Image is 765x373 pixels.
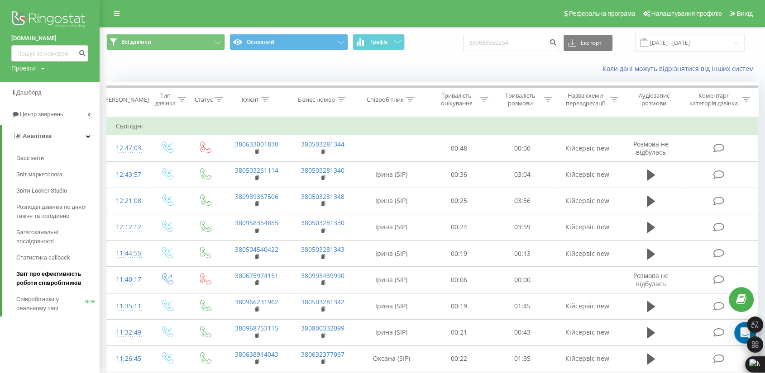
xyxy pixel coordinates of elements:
[554,241,620,267] td: Кійсервіс new
[23,132,52,139] span: Аналiтика
[301,350,344,359] a: 380632377067
[242,96,259,104] div: Клієнт
[554,293,620,319] td: Кійсервіс new
[554,345,620,372] td: Кійсервіс new
[356,267,427,293] td: Ірина (SIP)
[356,214,427,240] td: Ірина (SIP)
[356,345,427,372] td: Оксана (SIP)
[16,89,42,96] span: Дашборд
[427,293,490,319] td: 00:19
[356,188,427,214] td: Ірина (SIP)
[301,192,344,201] a: 380503281348
[16,199,100,224] a: Розподіл дзвінків по дням тижня та погодинно
[20,111,63,118] span: Центр звернень
[370,39,388,45] span: Графік
[116,324,138,341] div: 11:32:49
[491,214,554,240] td: 03:59
[16,154,44,163] span: Ваші звіти
[651,10,722,17] span: Налаштування профілю
[116,297,138,315] div: 11:35:11
[11,9,88,32] img: Ringostat logo
[563,92,608,107] div: Назва схеми переадресації
[16,266,100,291] a: Звіт про ефективність роботи співробітників
[353,34,405,50] button: Графік
[195,96,213,104] div: Статус
[16,295,85,313] span: Співробітники у реальному часі
[155,92,176,107] div: Тип дзвінка
[116,245,138,262] div: 11:44:55
[491,135,554,161] td: 00:00
[116,218,138,236] div: 12:12:12
[356,319,427,345] td: Ірина (SIP)
[356,293,427,319] td: Ірина (SIP)
[106,34,225,50] button: Всі дзвінки
[602,64,758,73] a: Коли дані можуть відрізнятися вiд інших систем
[554,161,620,188] td: Кійсервіс new
[427,241,490,267] td: 00:19
[491,188,554,214] td: 03:56
[116,271,138,288] div: 11:40:17
[427,214,490,240] td: 00:24
[356,241,427,267] td: Ірина (SIP)
[491,161,554,188] td: 03:04
[16,186,67,195] span: Звіти Looker Studio
[491,319,554,345] td: 00:43
[356,161,427,188] td: Ірина (SIP)
[116,139,138,157] div: 12:47:03
[16,170,62,179] span: Звіт маркетолога
[2,125,100,147] a: Аналiтика
[16,203,95,221] span: Розподіл дзвінків по дням тижня та погодинно
[235,350,278,359] a: 380638914043
[301,140,344,148] a: 380503281344
[103,96,149,104] div: [PERSON_NAME]
[427,188,490,214] td: 00:25
[554,214,620,240] td: Кійсервіс new
[687,92,740,107] div: Коментар/категорія дзвінка
[427,267,490,293] td: 00:06
[569,10,636,17] span: Реферальна програма
[633,140,669,156] span: Розмова не відбулась
[235,324,278,332] a: 380968753115
[301,297,344,306] a: 380503281342
[301,245,344,254] a: 380503281343
[435,92,478,107] div: Тривалість очікування
[16,183,100,199] a: Звіти Looker Studio
[235,218,278,227] a: 380958354855
[427,319,490,345] td: 00:21
[298,96,335,104] div: Бізнес номер
[116,166,138,184] div: 12:43:57
[629,92,679,107] div: Аудіозапис розмови
[107,117,758,135] td: Сьогодні
[554,319,620,345] td: Кійсервіс new
[734,322,756,344] div: Open Intercom Messenger
[116,350,138,368] div: 11:26:45
[463,35,559,51] input: Пошук за номером
[229,34,348,50] button: Основний
[367,96,404,104] div: Співробітник
[235,297,278,306] a: 380966231962
[16,166,100,183] a: Звіт маркетолога
[16,291,100,316] a: Співробітники у реальному часіNEW
[427,135,490,161] td: 00:48
[16,228,95,246] span: Багатоканальні послідовності
[301,271,344,280] a: 380993439990
[564,35,612,51] button: Експорт
[235,271,278,280] a: 380675974151
[16,253,70,262] span: Статистика callback
[499,92,542,107] div: Тривалість розмови
[491,293,554,319] td: 01:45
[301,324,344,332] a: 380800332099
[301,218,344,227] a: 380503281330
[235,245,278,254] a: 380504540422
[491,345,554,372] td: 01:35
[16,224,100,250] a: Багатоканальні послідовності
[427,161,490,188] td: 00:36
[554,135,620,161] td: Кійсервіс new
[554,188,620,214] td: Кійсервіс new
[16,269,95,288] span: Звіт про ефективність роботи співробітників
[491,267,554,293] td: 00:00
[16,150,100,166] a: Ваші звіти
[235,140,278,148] a: 380633001830
[235,166,278,175] a: 380503261114
[16,250,100,266] a: Статистика callback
